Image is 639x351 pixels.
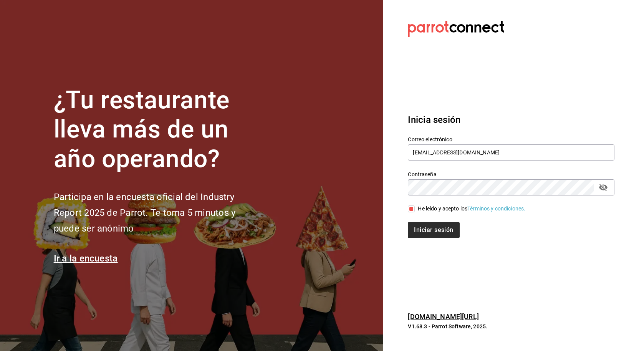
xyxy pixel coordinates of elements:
input: Ingresa tu correo electrónico [408,144,614,161]
button: Iniciar sesión [408,222,459,238]
h3: Inicia sesión [408,113,614,127]
p: V1.68.3 - Parrot Software, 2025. [408,323,614,330]
h1: ¿Tu restaurante lleva más de un año operando? [54,86,261,174]
label: Correo electrónico [408,136,614,142]
a: Términos y condiciones. [467,205,525,212]
a: [DOMAIN_NAME][URL] [408,313,478,321]
label: Contraseña [408,171,614,177]
h2: Participa en la encuesta oficial del Industry Report 2025 de Parrot. Te toma 5 minutos y puede se... [54,189,261,236]
button: passwordField [597,181,610,194]
div: He leído y acepto los [418,205,525,213]
a: Ir a la encuesta [54,253,118,264]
